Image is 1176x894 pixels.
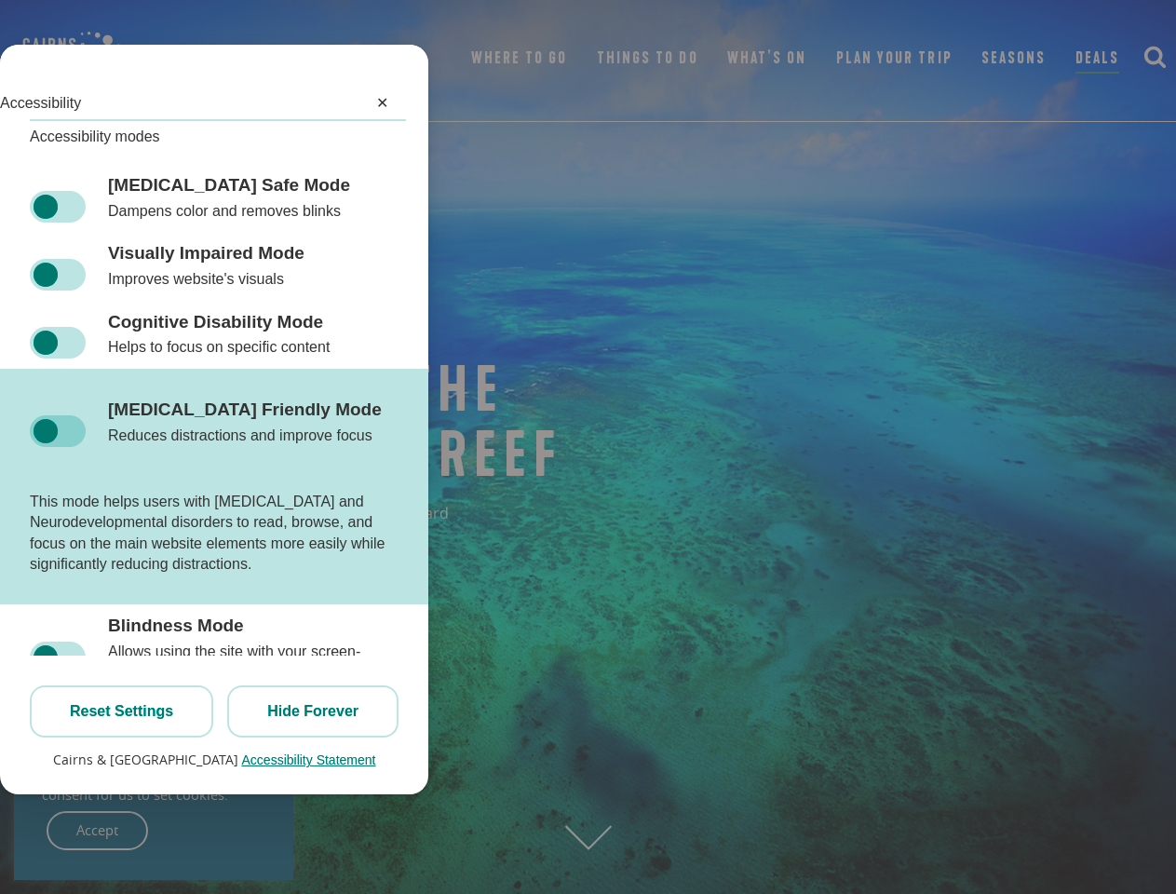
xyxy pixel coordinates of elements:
button: Reset Settings [30,685,213,738]
label: Cognitive Disability Mode [30,327,86,359]
label: Blindness Mode [30,642,86,673]
div: Improves website's visuals [108,269,304,290]
div: Allows using the site with your screen-reader [108,642,399,684]
button: Close Accessibility Panel [365,87,399,120]
div: [MEDICAL_DATA] Safe Mode [108,174,350,196]
label: [MEDICAL_DATA] Friendly Mode [30,415,86,447]
div: This mode helps users with [MEDICAL_DATA] and Neurodevelopmental disorders to read, browse, and f... [30,477,399,605]
label: [MEDICAL_DATA] Safe Mode [30,191,86,223]
span: Reset Settings [70,703,173,719]
div: [MEDICAL_DATA] Friendly Mode [108,399,382,421]
div: Dampens color and removes blinks [108,201,350,222]
span: Hide Forever [267,703,358,719]
label: Visually Impaired Mode [30,259,86,291]
div: Visually Impaired Mode [108,242,304,264]
button: Accessibility Statement [242,752,376,767]
div: Helps to focus on specific content [108,337,330,358]
div: Blindness Mode [108,615,399,637]
span: Cairns & [GEOGRAPHIC_DATA] [53,751,238,768]
div: Cognitive Disability Mode [108,311,330,333]
span: Accessibility modes [30,129,160,144]
div: Reduces distractions and improve focus [108,426,382,446]
button: Hide Forever [227,685,399,738]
